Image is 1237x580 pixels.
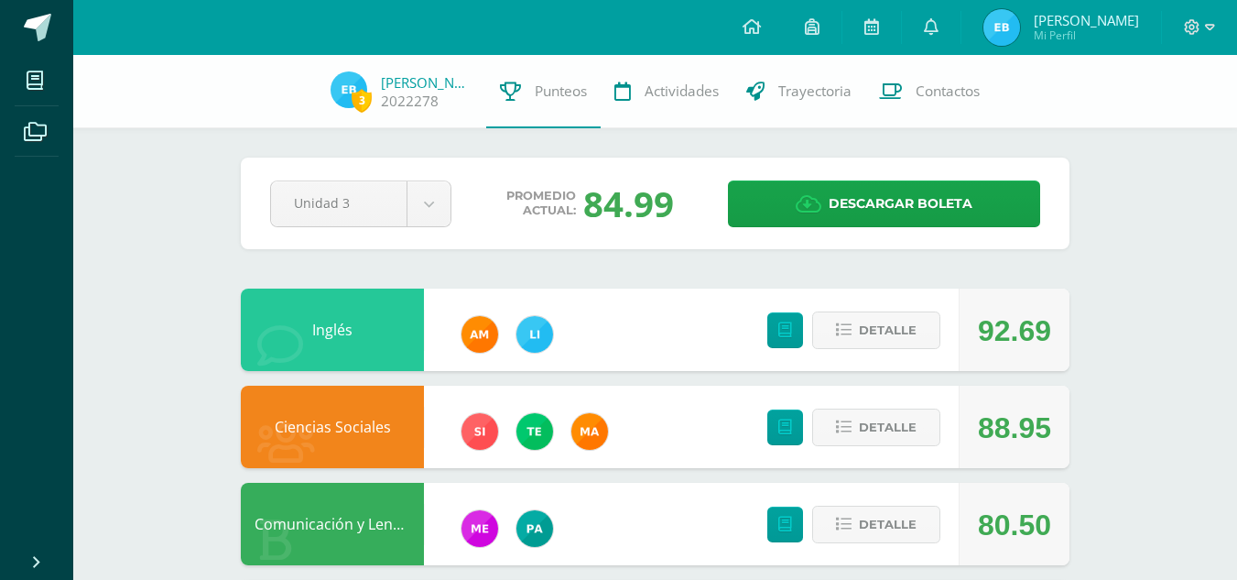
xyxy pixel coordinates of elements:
span: [PERSON_NAME] [1034,11,1139,29]
span: Mi Perfil [1034,27,1139,43]
a: Trayectoria [732,55,865,128]
img: 82db8514da6684604140fa9c57ab291b.png [516,316,553,353]
a: Contactos [865,55,993,128]
a: Unidad 3 [271,181,450,226]
span: Actividades [645,82,719,101]
a: [PERSON_NAME] [381,73,472,92]
img: 1e3c7f018e896ee8adc7065031dce62a.png [461,413,498,450]
span: 3 [352,89,372,112]
span: Contactos [916,82,980,101]
span: Punteos [535,82,587,101]
span: Detalle [859,508,917,542]
button: Detalle [812,506,940,543]
div: Ciencias Sociales [241,386,424,468]
span: Promedio actual: [506,189,576,218]
div: 92.69 [978,290,1051,372]
button: Detalle [812,312,940,349]
img: 53dbe22d98c82c2b31f74347440a2e81.png [516,510,553,547]
a: Punteos [486,55,601,128]
a: 2022278 [381,92,439,111]
img: 43d3dab8d13cc64d9a3940a0882a4dc3.png [516,413,553,450]
img: 0ed109ca12d1264537df69ef7edd7325.png [983,9,1020,46]
span: Trayectoria [778,82,852,101]
div: 88.95 [978,387,1051,469]
div: 84.99 [583,180,674,227]
img: 266030d5bbfb4fab9f05b9da2ad38396.png [571,413,608,450]
span: Detalle [859,313,917,347]
div: Inglés [241,289,424,371]
img: 498c526042e7dcf1c615ebb741a80315.png [461,510,498,547]
span: Descargar boleta [829,181,972,226]
img: 0ed109ca12d1264537df69ef7edd7325.png [331,71,367,108]
span: Detalle [859,410,917,444]
img: 27d1f5085982c2e99c83fb29c656b88a.png [461,316,498,353]
span: Unidad 3 [294,181,384,224]
div: Comunicación y Lenguaje [241,483,424,565]
button: Detalle [812,409,940,446]
a: Actividades [601,55,732,128]
a: Descargar boleta [728,181,1040,227]
div: 80.50 [978,484,1051,566]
